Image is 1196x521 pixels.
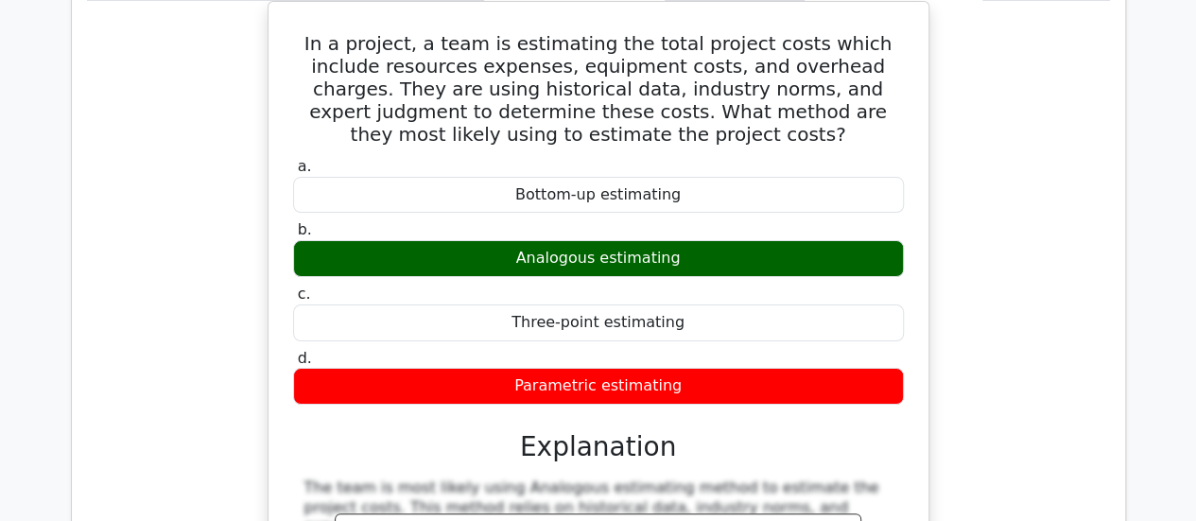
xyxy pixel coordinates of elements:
h5: In a project, a team is estimating the total project costs which include resources expenses, equi... [291,32,906,146]
div: Parametric estimating [293,368,904,405]
span: c. [298,285,311,303]
span: b. [298,220,312,238]
div: Analogous estimating [293,240,904,277]
h3: Explanation [304,431,893,463]
span: a. [298,157,312,175]
div: Bottom-up estimating [293,177,904,214]
div: Three-point estimating [293,304,904,341]
span: d. [298,349,312,367]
